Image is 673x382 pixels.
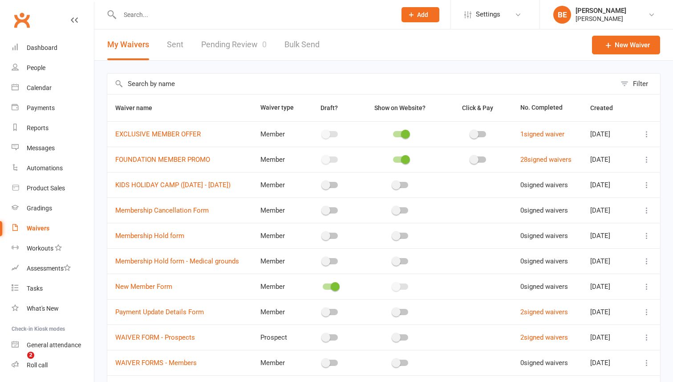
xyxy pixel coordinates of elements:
[582,274,632,299] td: [DATE]
[11,9,33,31] a: Clubworx
[366,103,435,113] button: Show on Website?
[252,248,304,274] td: Member
[107,74,616,94] input: Search by name
[417,11,428,18] span: Add
[520,156,572,164] a: 28signed waivers
[27,285,43,292] div: Tasks
[582,248,632,274] td: [DATE]
[12,299,94,319] a: What's New
[582,172,632,197] td: [DATE]
[12,259,94,279] a: Assessments
[12,355,94,375] a: Roll call
[27,361,48,369] div: Roll call
[9,352,30,373] iframe: Intercom live chat
[27,64,45,71] div: People
[252,350,304,375] td: Member
[115,283,172,291] a: New Member Form
[520,206,568,214] span: 0 signed waivers
[454,103,503,113] button: Click & Pay
[512,94,582,121] th: No. Completed
[27,225,49,232] div: Waivers
[520,257,568,265] span: 0 signed waivers
[582,350,632,375] td: [DATE]
[252,172,304,197] td: Member
[520,232,568,240] span: 0 signed waivers
[582,121,632,147] td: [DATE]
[115,104,162,111] span: Waiver name
[576,15,626,23] div: [PERSON_NAME]
[252,324,304,350] td: Prospect
[12,238,94,259] a: Workouts
[553,6,571,24] div: BE
[252,274,304,299] td: Member
[252,121,304,147] td: Member
[252,94,304,121] th: Waiver type
[27,144,55,152] div: Messages
[107,29,149,60] button: My Waivers
[115,359,197,367] a: WAIVER FORMS - Members
[27,124,49,131] div: Reports
[12,198,94,218] a: Gradings
[167,29,183,60] a: Sent
[252,147,304,172] td: Member
[12,118,94,138] a: Reports
[252,299,304,324] td: Member
[476,4,500,25] span: Settings
[27,185,65,192] div: Product Sales
[582,197,632,223] td: [DATE]
[582,299,632,324] td: [DATE]
[320,104,338,111] span: Draft?
[12,178,94,198] a: Product Sales
[12,138,94,158] a: Messages
[115,206,209,214] a: Membership Cancellation Form
[115,156,210,164] a: FOUNDATION MEMBER PROMO
[520,283,568,291] span: 0 signed waivers
[27,104,55,111] div: Payments
[520,308,568,316] a: 2signed waivers
[582,147,632,172] td: [DATE]
[12,58,94,78] a: People
[117,8,390,21] input: Search...
[582,324,632,350] td: [DATE]
[590,104,623,111] span: Created
[27,265,71,272] div: Assessments
[115,257,239,265] a: Membership Hold form - Medical grounds
[27,164,63,172] div: Automations
[12,38,94,58] a: Dashboard
[115,181,231,189] a: KIDS HOLIDAY CAMP ([DATE] - [DATE])
[12,279,94,299] a: Tasks
[27,84,52,91] div: Calendar
[374,104,426,111] span: Show on Website?
[12,218,94,238] a: Waivers
[312,103,348,113] button: Draft?
[582,223,632,248] td: [DATE]
[201,29,267,60] a: Pending Review0
[520,333,568,341] a: 2signed waivers
[520,359,568,367] span: 0 signed waivers
[252,223,304,248] td: Member
[616,74,660,94] button: Filter
[115,333,195,341] a: WAIVER FORM - Prospects
[590,103,623,113] button: Created
[262,40,267,49] span: 0
[520,130,564,138] a: 1signed waiver
[12,158,94,178] a: Automations
[633,78,648,89] div: Filter
[520,181,568,189] span: 0 signed waivers
[115,308,204,316] a: Payment Update Details Form
[12,98,94,118] a: Payments
[12,335,94,355] a: General attendance kiosk mode
[27,44,57,51] div: Dashboard
[115,130,201,138] a: EXCLUSIVE MEMBER OFFER
[27,305,59,312] div: What's New
[27,352,34,359] span: 2
[592,36,660,54] a: New Waiver
[27,205,52,212] div: Gradings
[576,7,626,15] div: [PERSON_NAME]
[115,232,184,240] a: Membership Hold form
[462,104,493,111] span: Click & Pay
[115,103,162,113] button: Waiver name
[252,197,304,223] td: Member
[27,341,81,349] div: General attendance
[401,7,439,22] button: Add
